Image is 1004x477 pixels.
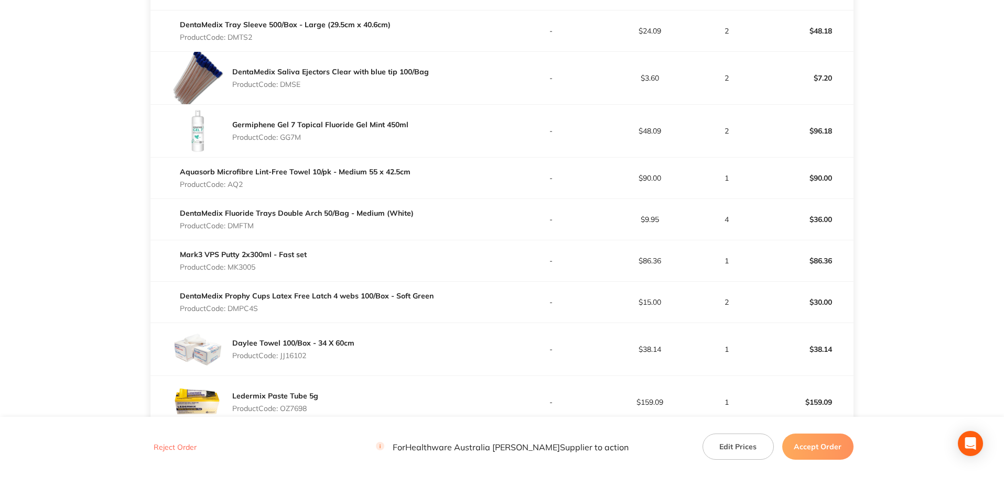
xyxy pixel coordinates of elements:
p: 2 [699,298,754,306]
a: Aquasorb Microfibre Lint-Free Towel 10/pk - Medium 55 x 42.5cm [180,167,411,176]
div: Open Intercom Messenger [958,431,983,456]
a: Daylee Towel 100/Box - 34 X 60cm [232,338,354,348]
p: - [503,27,600,35]
p: - [503,174,600,182]
p: - [503,257,600,265]
p: Product Code: DMFTM [180,221,414,230]
p: Product Code: AQ2 [180,180,411,188]
p: $3.60 [601,74,698,82]
a: DentaMedix Prophy Cups Latex Free Latch 4 webs 100/Box - Soft Green [180,291,434,301]
p: $38.14 [755,337,853,362]
p: - [503,215,600,224]
p: Product Code: DMPC4S [180,304,434,313]
p: $15.00 [601,298,698,306]
p: $24.09 [601,27,698,35]
button: Edit Prices [703,434,774,460]
p: Product Code: JJ16102 [232,351,354,360]
p: $9.95 [601,215,698,224]
p: - [503,345,600,353]
p: 2 [699,27,754,35]
img: dnd4cGpuNA [171,52,224,104]
p: Product Code: OZ7698 [232,404,318,413]
p: $86.36 [755,248,853,273]
p: $48.18 [755,18,853,43]
p: $159.09 [755,390,853,415]
a: DentaMedix Saliva Ejectors Clear with blue tip 100/Bag [232,67,429,76]
img: cXNxZzd2aQ [171,376,224,428]
p: $86.36 [601,257,698,265]
p: 4 [699,215,754,224]
p: $159.09 [601,398,698,406]
p: Product Code: DMSE [232,80,429,88]
p: 2 [699,74,754,82]
button: Reject Order [150,442,200,452]
p: $30.00 [755,290,853,315]
a: Ledermix Paste Tube 5g [232,391,318,401]
p: - [503,74,600,82]
p: 1 [699,398,754,406]
p: For Healthware Australia [PERSON_NAME] Supplier to action [376,442,629,452]
p: $48.09 [601,127,698,135]
p: 2 [699,127,754,135]
a: DentaMedix Tray Sleeve 500/Box - Large (29.5cm x 40.6cm) [180,20,391,29]
p: - [503,398,600,406]
p: $96.18 [755,118,853,143]
button: Accept Order [782,434,854,460]
p: Product Code: DMTS2 [180,33,391,41]
p: 1 [699,345,754,353]
p: Product Code: MK3005 [180,263,307,271]
a: Germiphene Gel 7 Topical Fluoride Gel Mint 450ml [232,120,408,129]
p: - [503,298,600,306]
p: 1 [699,257,754,265]
p: $90.00 [755,165,853,191]
p: $90.00 [601,174,698,182]
img: ZnE4cmFjZw [171,105,224,157]
p: $7.20 [755,65,853,91]
a: Mark3 VPS Putty 2x300ml - Fast set [180,250,307,259]
p: $38.14 [601,345,698,353]
a: DentaMedix Fluoride Trays Double Arch 50/Bag - Medium (White) [180,208,414,218]
p: - [503,127,600,135]
p: Product Code: GG7M [232,133,408,141]
p: 1 [699,174,754,182]
img: aXFqc25waw [171,323,224,375]
p: $36.00 [755,207,853,232]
